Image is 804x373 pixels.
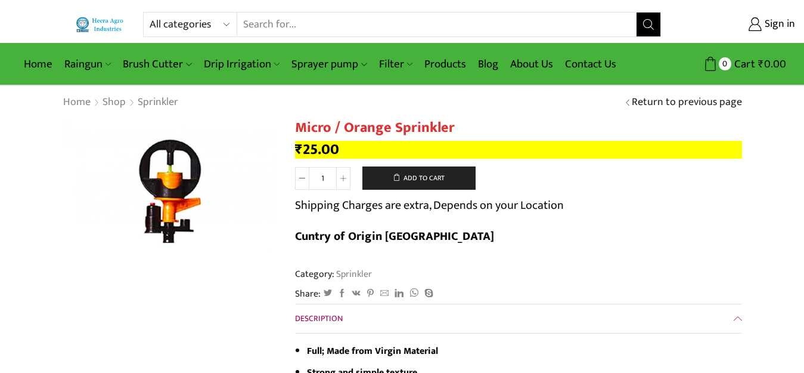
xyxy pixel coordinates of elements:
[472,50,504,78] a: Blog
[58,50,117,78] a: Raingun
[63,95,179,110] nav: Breadcrumb
[373,50,418,78] a: Filter
[504,50,559,78] a: About Us
[102,95,126,110] a: Shop
[362,167,476,190] button: Add to cart
[637,13,660,36] button: Search button
[237,13,637,36] input: Search for...
[137,95,179,110] a: Sprinkler
[63,119,277,262] img: Orange-Sprinkler
[198,50,285,78] a: Drip Irrigation
[632,95,742,110] a: Return to previous page
[559,50,622,78] a: Contact Us
[418,50,472,78] a: Products
[758,55,764,73] span: ₹
[309,167,336,190] input: Product quantity
[63,95,91,110] a: Home
[295,226,494,246] b: Cuntry of Origin [GEOGRAPHIC_DATA]
[762,17,795,32] span: Sign in
[307,343,438,359] strong: Full; Made from Virgin Material
[18,50,58,78] a: Home
[285,50,372,78] a: Sprayer pump
[731,56,755,72] span: Cart
[295,287,321,301] span: Share:
[334,266,372,282] a: Sprinkler
[679,14,795,35] a: Sign in
[295,312,343,325] span: Description
[673,53,786,75] a: 0 Cart ₹0.00
[719,57,731,70] span: 0
[295,196,564,215] p: Shipping Charges are extra, Depends on your Location
[758,55,786,73] bdi: 0.00
[295,267,372,281] span: Category:
[117,50,197,78] a: Brush Cutter
[295,137,339,162] bdi: 25.00
[295,119,742,137] h1: Micro / Orange Sprinkler
[295,304,742,333] a: Description
[295,137,303,162] span: ₹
